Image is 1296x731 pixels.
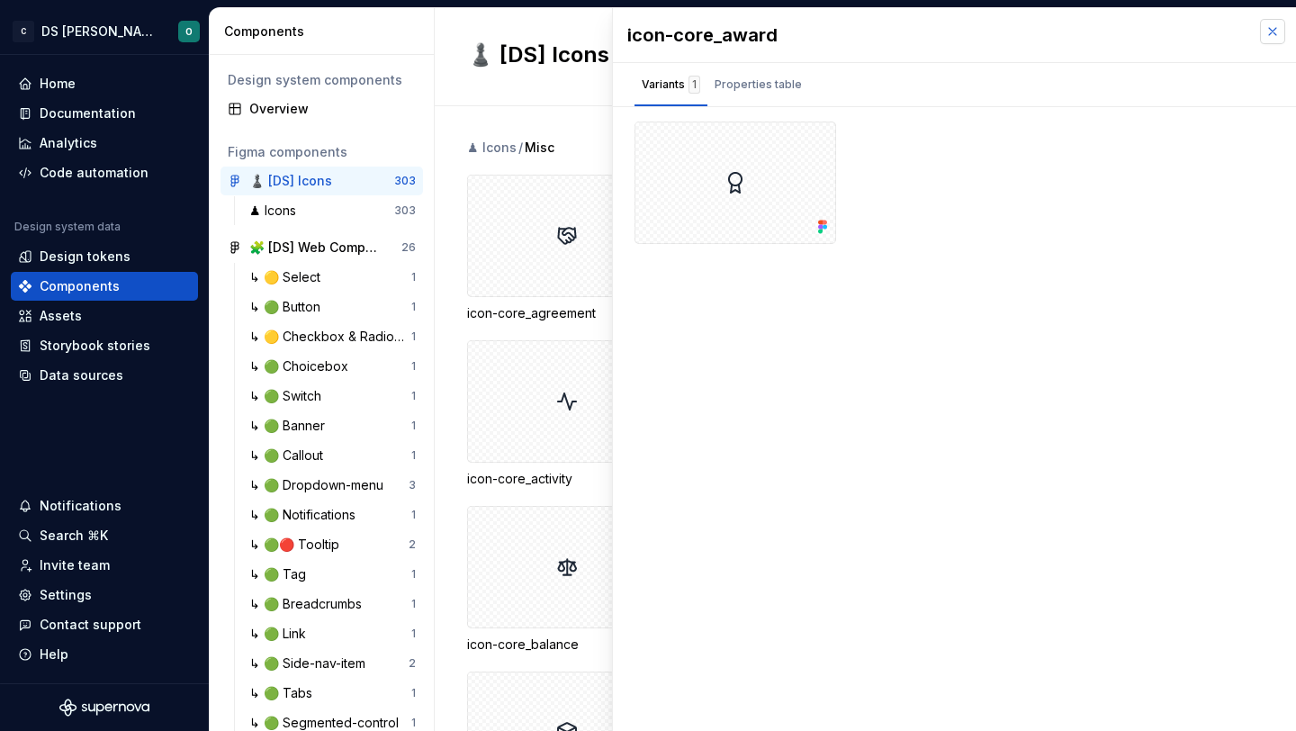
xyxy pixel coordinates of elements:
div: icon-core_activity [467,470,667,488]
div: ↳ 🟢 Tag [249,565,313,583]
div: ↳ 🟢 Side-nav-item [249,654,373,672]
div: 2 [409,656,416,671]
div: 1 [411,359,416,374]
a: Overview [220,95,423,123]
a: ↳ 🟢 Link1 [242,619,423,648]
div: 1 [411,716,416,730]
a: Design tokens [11,242,198,271]
div: ♟️ [DS] Icons [249,172,332,190]
a: ♟️ [DS] Icons303 [220,167,423,195]
div: ↳ 🟢 Switch [249,387,328,405]
div: 1 [411,270,416,284]
button: CDS [PERSON_NAME]O [4,12,205,50]
div: Design system components [228,71,416,89]
a: ↳ 🟢 Breadcrumbs1 [242,590,423,618]
div: 1 [411,448,416,463]
a: ↳ 🟢 Tag1 [242,560,423,589]
div: Variants [642,76,700,94]
span: Misc [525,139,554,157]
div: ♟ Icons [467,139,517,157]
div: 1 [411,329,416,344]
div: ↳ 🟢 Breadcrumbs [249,595,369,613]
div: 1 [411,508,416,522]
div: Settings [40,586,92,604]
div: Data sources [40,366,123,384]
a: Code automation [11,158,198,187]
svg: Supernova Logo [59,699,149,717]
div: icon-core_balance [467,506,667,654]
div: Overview [249,100,416,118]
a: Home [11,69,198,98]
button: Search ⌘K [11,521,198,550]
a: ↳ 🟢 Button1 [242,293,423,321]
div: ↳ 🟢 Banner [249,417,332,435]
div: 🧩 [DS] Web Component [249,239,383,257]
div: Assets [40,307,82,325]
button: Contact support [11,610,198,639]
div: ↳ 🟢 Callout [249,447,330,465]
h2: ♟️ [DS] Icons [467,41,760,69]
a: ♟ Icons303 [242,196,423,225]
div: 26 [401,240,416,255]
div: 2 [409,537,416,552]
a: 🧩 [DS] Web Component26 [220,233,423,262]
button: Help [11,640,198,669]
div: ↳ 🟢 Link [249,625,313,643]
div: icon-core_award [627,23,1242,48]
a: Analytics [11,129,198,158]
span: / [518,139,523,157]
a: ↳ 🟢 Switch1 [242,382,423,411]
div: Home [40,75,76,93]
a: Invite team [11,551,198,580]
div: Components [224,23,427,41]
a: ↳ 🟢🔴 Tooltip2 [242,530,423,559]
div: Analytics [40,134,97,152]
div: 1 [411,389,416,403]
a: ↳ 🟢 Tabs1 [242,679,423,708]
div: ♟ Icons [249,202,303,220]
a: Assets [11,302,198,330]
div: DS [PERSON_NAME] [41,23,157,41]
div: 1 [411,567,416,582]
div: O [185,24,193,39]
div: ↳ 🟢 Button [249,298,328,316]
div: icon-core_balance [467,636,667,654]
div: icon-core_agreement [467,175,667,322]
div: Search ⌘K [40,527,108,545]
div: 1 [411,686,416,700]
a: ↳ 🟢 Callout1 [242,441,423,470]
div: Components [40,277,120,295]
a: Data sources [11,361,198,390]
a: Components [11,272,198,301]
div: 1 [411,300,416,314]
div: Design tokens [40,248,130,266]
div: 1 [411,597,416,611]
div: 3 [409,478,416,492]
div: icon-core_agreement [467,304,667,322]
div: ↳ 🟡 Select [249,268,328,286]
div: Code automation [40,164,148,182]
div: Notifications [40,497,121,515]
div: ↳ 🟡 Checkbox & Radiobox [249,328,411,346]
div: 1 [411,627,416,641]
div: ↳ 🟢 Tabs [249,684,319,702]
a: ↳ 🟢 Side-nav-item2 [242,649,423,678]
div: Invite team [40,556,110,574]
div: Properties table [715,76,802,94]
a: ↳ 🟢 Choicebox1 [242,352,423,381]
div: ↳ 🟢 Dropdown-menu [249,476,391,494]
div: Documentation [40,104,136,122]
div: C [13,21,34,42]
a: Documentation [11,99,198,128]
a: ↳ 🟢 Notifications1 [242,501,423,529]
a: ↳ 🟡 Select1 [242,263,423,292]
div: Contact support [40,616,141,634]
div: Storybook stories [40,337,150,355]
a: ↳ 🟢 Dropdown-menu3 [242,471,423,500]
a: Settings [11,581,198,609]
div: 1 [411,419,416,433]
a: ↳ 🟡 Checkbox & Radiobox1 [242,322,423,351]
a: ↳ 🟢 Banner1 [242,411,423,440]
div: icon-core_activity [467,340,667,488]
